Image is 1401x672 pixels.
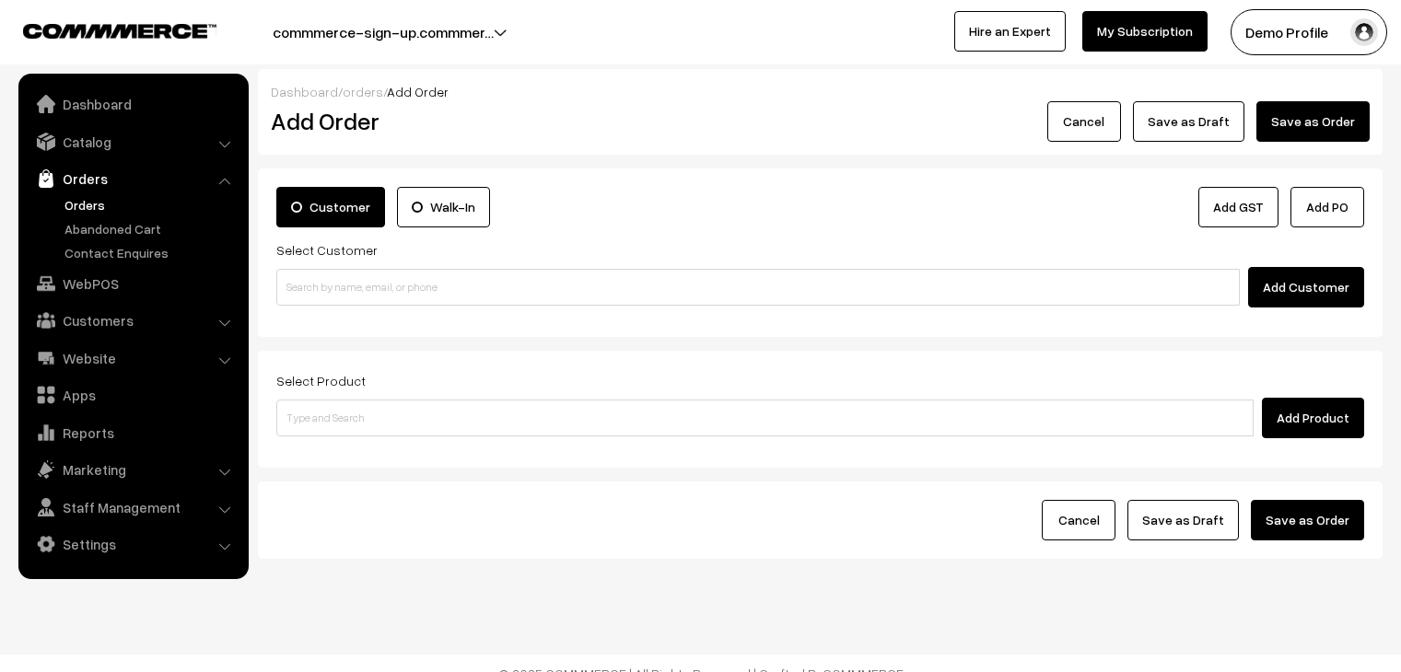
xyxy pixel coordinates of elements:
button: commmerce-sign-up.commmer… [208,9,558,55]
a: Orders [60,195,242,214]
a: Reports [23,416,242,449]
button: Demo Profile [1231,9,1387,55]
a: Settings [23,527,242,561]
button: Save as Draft [1133,101,1244,142]
a: Dashboard [271,84,338,99]
a: Hire an Expert [954,11,1066,52]
span: Add Order [387,84,449,99]
a: orders [343,84,383,99]
a: WebPOS [23,267,242,300]
label: Select Product [276,371,366,390]
button: Add Product [1262,398,1364,438]
label: Select Customer [276,240,378,260]
button: Add PO [1290,187,1364,227]
a: Contact Enquires [60,243,242,262]
button: Save as Order [1251,500,1364,540]
label: Walk-In [397,187,490,227]
a: Staff Management [23,491,242,524]
button: Cancel [1047,101,1121,142]
button: Save as Order [1256,101,1370,142]
button: Cancel [1042,500,1115,540]
h2: Add Order [271,107,619,135]
a: COMMMERCE [23,18,184,41]
a: Website [23,342,242,375]
a: My Subscription [1082,11,1208,52]
a: Catalog [23,125,242,158]
input: Type and Search [276,400,1254,436]
label: Customer [276,187,385,227]
button: Add Customer [1248,267,1364,307]
div: / / [271,82,1370,101]
a: Customers [23,304,242,337]
a: Add GST [1198,187,1278,227]
a: Abandoned Cart [60,219,242,238]
a: Marketing [23,453,242,486]
img: COMMMERCE [23,24,216,38]
a: Orders [23,162,242,195]
a: Apps [23,378,242,411]
a: Dashboard [23,87,242,121]
input: Search by name, email, or phone [276,269,1240,306]
button: Save as Draft [1127,500,1239,540]
img: user [1350,18,1378,46]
